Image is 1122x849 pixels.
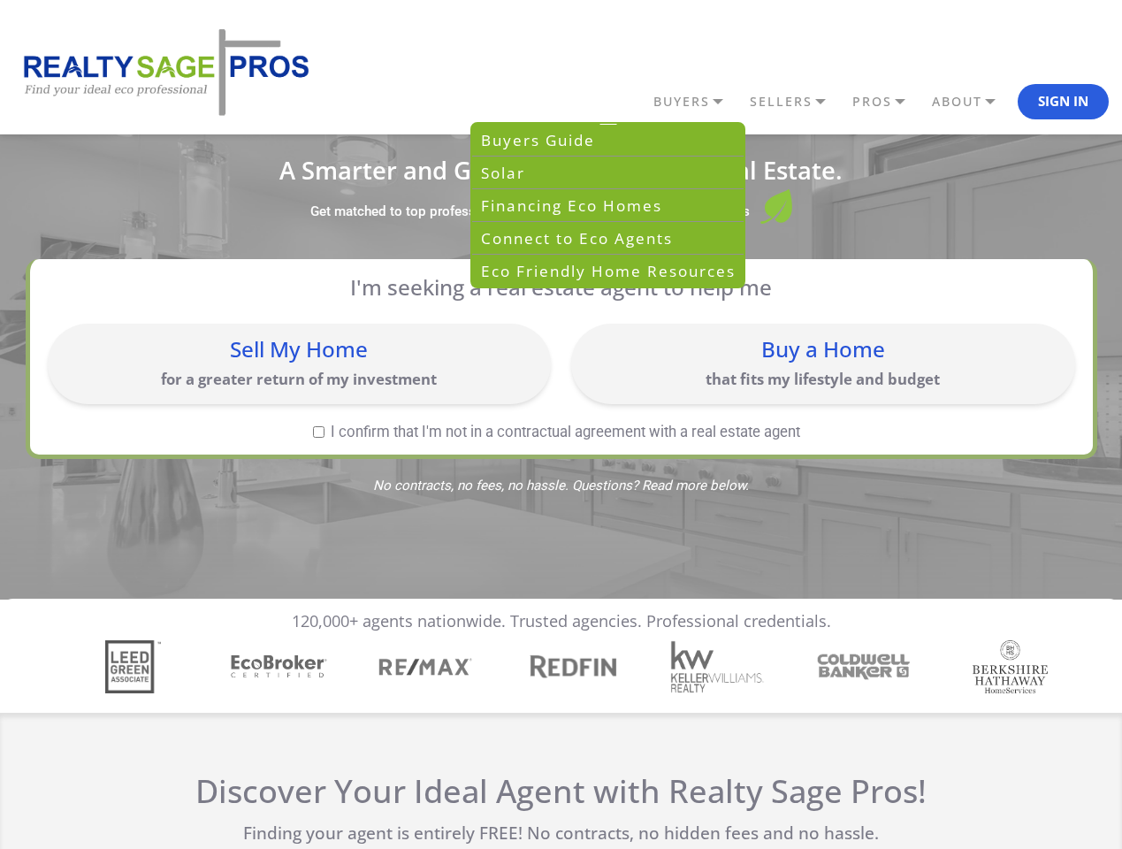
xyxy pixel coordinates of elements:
p: that fits my lifestyle and budget [580,369,1065,389]
h2: Discover Your Ideal Agent with Realty Sage Pros! [192,772,930,810]
a: PROS [848,87,927,117]
div: 4 / 7 [530,650,625,683]
p: 120,000+ agents nationwide. Trusted agencies. Professional credentials. [292,612,831,631]
label: Get matched to top professionals based on your unique real estate needs [310,203,750,221]
img: Sponsor Logo: Leed Green Associate [105,640,161,693]
a: SELLERS [745,87,848,117]
div: Sell My Home [57,339,542,360]
input: I confirm that I'm not in a contractual agreement with a real estate agent [313,426,324,438]
div: 3 / 7 [385,640,479,693]
a: BUYERS [649,87,745,117]
img: Sponsor Logo: Ecobroker [228,652,330,682]
img: Sponsor Logo: Redfin [521,650,622,683]
span: No contracts, no fees, no hassle. Questions? Read more below. [26,479,1097,493]
a: Connect to Eco Agents [472,222,744,255]
div: 2 / 7 [239,652,333,682]
h1: A Smarter and Greener Approach to Real Estate. [26,158,1097,182]
img: Sponsor Logo: Berkshire Hathaway [973,640,1049,693]
div: Buy a Home [580,339,1065,360]
img: REALTY SAGE PROS [13,27,314,119]
div: 7 / 7 [969,640,1064,693]
div: BUYERS [470,122,745,288]
img: Sponsor Logo: Coldwell Banker [813,650,915,684]
a: Financing Eco Homes [472,189,744,222]
div: 5 / 7 [677,640,772,693]
label: I confirm that I'm not in a contractual agreement with a real estate agent [48,424,1066,440]
p: I'm seeking a real estate agent to help me [71,274,1051,300]
a: Eco Friendly Home Resources [472,255,744,287]
img: Sponsor Logo: Keller Williams Realty [670,640,765,693]
div: 6 / 7 [823,650,918,684]
button: Sign In [1018,84,1109,119]
a: ABOUT [927,87,1018,117]
p: Finding your agent is entirely FREE! No contracts, no hidden fees and no hassle. [192,823,930,844]
a: Solar [472,157,744,189]
p: for a greater return of my investment [57,369,542,389]
a: Buyers Guide [472,124,744,157]
div: 1 / 7 [92,640,187,693]
img: Sponsor Logo: Remax [378,640,472,693]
